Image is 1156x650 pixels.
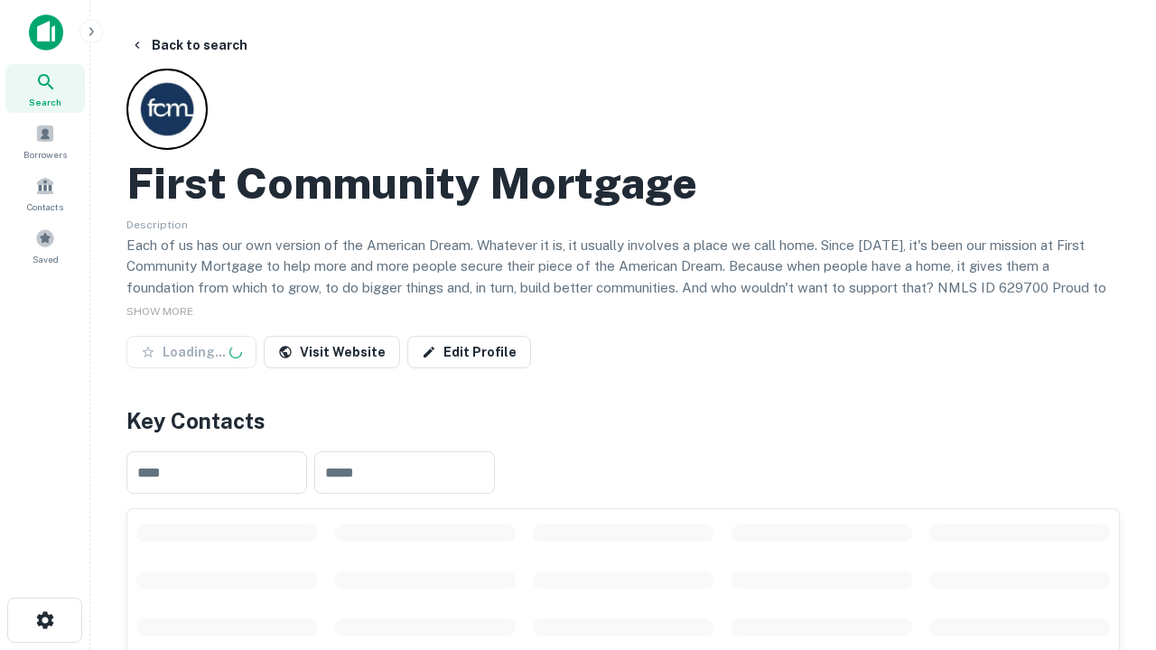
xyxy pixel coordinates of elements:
span: SHOW MORE [126,305,193,318]
a: Search [5,64,85,113]
span: Description [126,218,188,231]
h4: Key Contacts [126,404,1120,437]
p: Each of us has our own version of the American Dream. Whatever it is, it usually involves a place... [126,235,1120,320]
button: Back to search [123,29,255,61]
a: Visit Website [264,336,400,368]
span: Contacts [27,200,63,214]
a: Borrowers [5,116,85,165]
h2: First Community Mortgage [126,157,697,209]
a: Saved [5,221,85,270]
span: Borrowers [23,147,67,162]
iframe: Chat Widget [1066,448,1156,534]
span: Saved [33,252,59,266]
a: Contacts [5,169,85,218]
img: capitalize-icon.png [29,14,63,51]
a: Edit Profile [407,336,531,368]
span: Search [29,95,61,109]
